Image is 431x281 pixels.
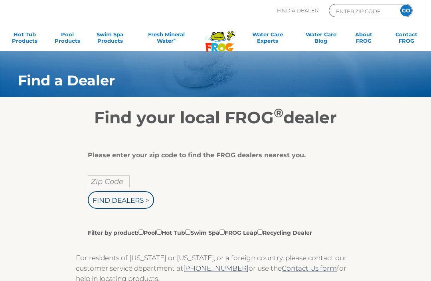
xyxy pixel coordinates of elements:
[88,151,337,159] div: Please enter your zip code to find the FROG dealers nearest you.
[304,31,338,47] a: Water CareBlog
[8,31,41,47] a: Hot TubProducts
[240,31,295,47] a: Water CareExperts
[6,107,425,127] h2: Find your local FROG dealer
[93,31,127,47] a: Swim SpaProducts
[400,5,412,16] input: GO
[390,31,423,47] a: ContactFROG
[51,31,84,47] a: PoolProducts
[174,37,176,42] sup: ∞
[274,105,283,121] sup: ®
[257,230,263,235] input: Filter by product:PoolHot TubSwim SpaFROG LeapRecycling Dealer
[277,4,318,17] p: Find A Dealer
[347,31,380,47] a: AboutFROG
[219,230,225,235] input: Filter by product:PoolHot TubSwim SpaFROG LeapRecycling Dealer
[136,31,197,47] a: Fresh MineralWater∞
[185,230,190,235] input: Filter by product:PoolHot TubSwim SpaFROG LeapRecycling Dealer
[201,21,239,52] img: Frog Products Logo
[88,228,312,237] label: Filter by product: Pool Hot Tub Swim Spa FROG Leap Recycling Dealer
[88,191,154,209] input: Find Dealers >
[138,230,144,235] input: Filter by product:PoolHot TubSwim SpaFROG LeapRecycling Dealer
[282,264,337,272] a: Contact Us form
[18,73,383,89] h1: Find a Dealer
[183,264,249,272] a: [PHONE_NUMBER]
[156,230,162,235] input: Filter by product:PoolHot TubSwim SpaFROG LeapRecycling Dealer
